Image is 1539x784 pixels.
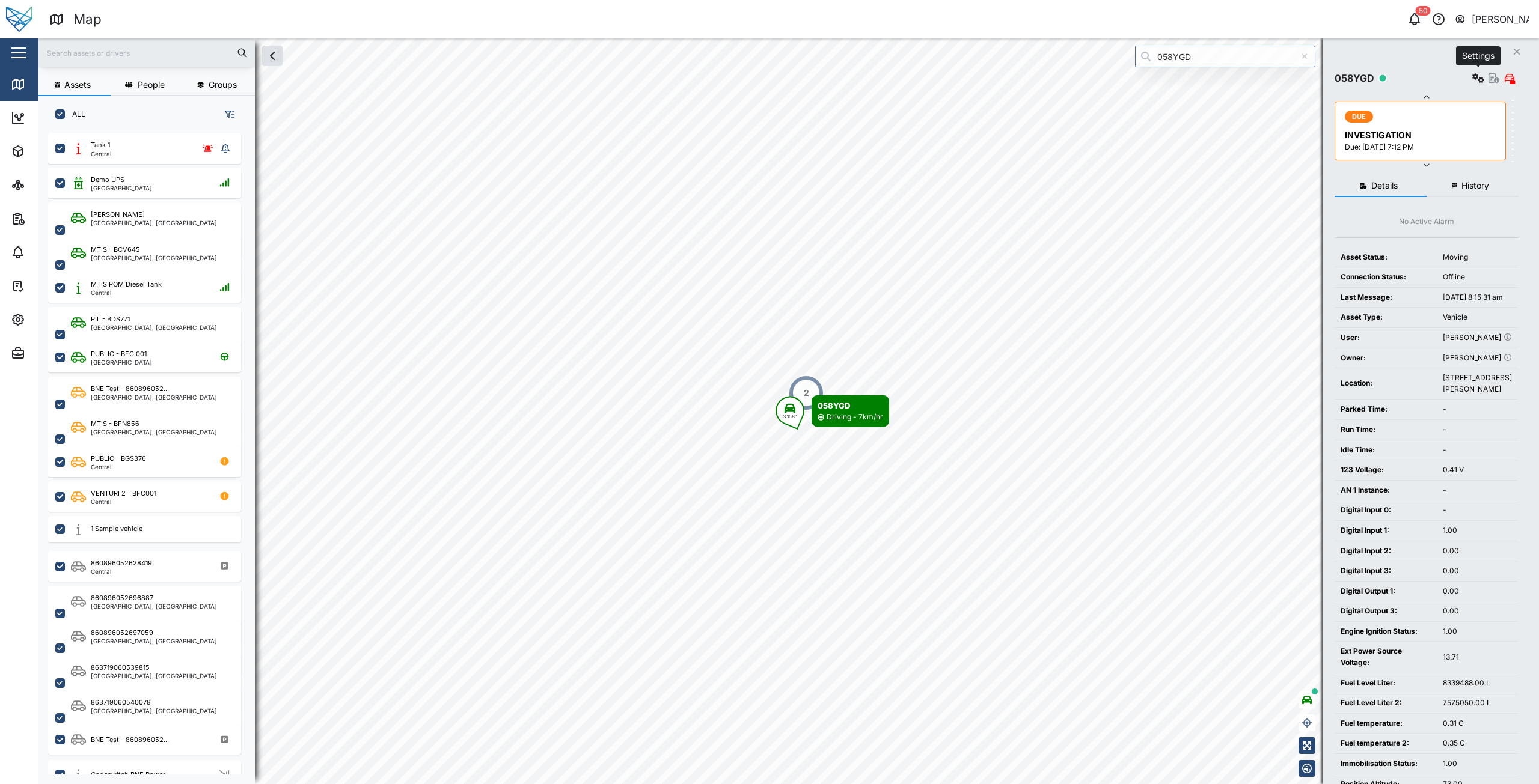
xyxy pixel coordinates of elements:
div: - [1443,424,1512,436]
div: [GEOGRAPHIC_DATA], [GEOGRAPHIC_DATA] [91,603,217,609]
div: MTIS - BCV645 [91,245,140,255]
span: Details [1371,181,1398,190]
div: 1.00 [1443,626,1512,637]
div: Assets [31,145,69,158]
div: [GEOGRAPHIC_DATA], [GEOGRAPHIC_DATA] [91,429,217,435]
div: 7575050.00 L [1443,697,1512,709]
div: 860896052696887 [91,593,153,603]
div: Codeswitch BNE Power... [91,770,170,780]
div: Driving - 7km/hr [827,412,883,423]
div: Admin [31,347,67,360]
input: Search assets or drivers [46,44,248,62]
div: 0.00 [1443,545,1512,557]
div: Map [73,9,102,30]
div: 0.00 [1443,606,1512,617]
div: Digital Input 0: [1341,505,1431,516]
div: 13.71 [1443,652,1512,663]
div: [GEOGRAPHIC_DATA], [GEOGRAPHIC_DATA] [91,394,217,400]
div: MTIS - BFN856 [91,419,139,429]
div: [GEOGRAPHIC_DATA], [GEOGRAPHIC_DATA] [91,708,217,714]
div: PUBLIC - BGS376 [91,454,146,464]
div: - [1443,445,1512,456]
div: [GEOGRAPHIC_DATA], [GEOGRAPHIC_DATA] [91,220,217,226]
div: 860896052697059 [91,628,153,638]
div: Offline [1443,272,1512,283]
div: 1.00 [1443,525,1512,536]
div: Tasks [31,279,64,293]
div: Last Message: [1341,292,1431,303]
div: 2 [804,386,809,400]
div: 1 Sample vehicle [91,524,142,534]
div: [GEOGRAPHIC_DATA] [91,359,152,365]
canvas: Map [38,38,1539,784]
div: - [1443,404,1512,415]
div: Central [91,290,162,296]
div: 863719060540078 [91,697,151,708]
input: Search by People, Asset, Geozone or Place [1135,46,1315,67]
div: 8339488.00 L [1443,678,1512,689]
div: AN 1 Instance: [1341,485,1431,496]
div: Alarms [31,246,69,259]
div: Digital Output 3: [1341,606,1431,617]
div: 058YGD [1335,71,1374,86]
div: 0.35 C [1443,738,1512,749]
div: grid [48,129,254,774]
img: Main Logo [6,6,32,32]
div: Central [91,464,146,470]
div: Vehicle [1443,312,1512,323]
div: Map [31,77,58,91]
div: INVESTIGATION [1345,129,1498,142]
span: Groups [209,81,237,89]
div: Owner: [1341,353,1431,364]
div: No Active Alarm [1399,216,1454,228]
div: [GEOGRAPHIC_DATA], [GEOGRAPHIC_DATA] [91,638,217,644]
div: User: [1341,332,1431,344]
div: Parked Time: [1341,404,1431,415]
button: [PERSON_NAME] [1454,11,1529,28]
div: PUBLIC - BFC 001 [91,349,147,359]
div: [PERSON_NAME] [91,210,145,220]
div: Asset Type: [1341,312,1431,323]
div: Map marker [788,375,824,411]
div: MTIS POM Diesel Tank [91,279,162,290]
div: 0.41 V [1443,464,1512,476]
div: [DATE] 8:15:31 am [1443,292,1512,303]
div: [PERSON_NAME] [1443,332,1512,344]
div: [PERSON_NAME] [1443,353,1512,364]
div: Digital Output 1: [1341,586,1431,597]
span: People [138,81,165,89]
div: Immobilisation Status: [1341,758,1431,770]
div: VENTURI 2 - BFC001 [91,488,156,499]
div: Run Time: [1341,424,1431,436]
div: Asset Status: [1341,252,1431,263]
div: Map marker [776,395,889,427]
div: Dashboard [31,111,85,124]
div: Demo UPS [91,175,124,185]
span: DUE [1352,111,1366,122]
div: 123 Voltage: [1341,464,1431,476]
div: [GEOGRAPHIC_DATA], [GEOGRAPHIC_DATA] [91,255,217,261]
div: 0.00 [1443,565,1512,577]
div: 863719060539815 [91,663,150,673]
div: Location: [1341,378,1431,389]
span: Assets [64,81,91,89]
div: [GEOGRAPHIC_DATA] [91,185,152,191]
div: Digital Input 2: [1341,545,1431,557]
div: Digital Input 3: [1341,565,1431,577]
div: [GEOGRAPHIC_DATA], [GEOGRAPHIC_DATA] [91,324,217,330]
div: 058YGD [818,400,883,412]
div: Sites [31,178,60,192]
div: Central [91,151,111,157]
div: S 158° [783,414,797,419]
div: Fuel Level Liter: [1341,678,1431,689]
div: - [1443,505,1512,516]
div: Connection Status: [1341,272,1431,283]
div: Central [91,568,152,574]
div: BNE Test - 860896052... [91,735,169,745]
div: [GEOGRAPHIC_DATA], [GEOGRAPHIC_DATA] [91,673,217,679]
div: Ext Power Source Voltage: [1341,646,1431,668]
div: Tank 1 [91,140,110,150]
div: PIL - BDS771 [91,314,130,324]
div: [STREET_ADDRESS][PERSON_NAME] [1443,372,1512,395]
div: Idle Time: [1341,445,1431,456]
